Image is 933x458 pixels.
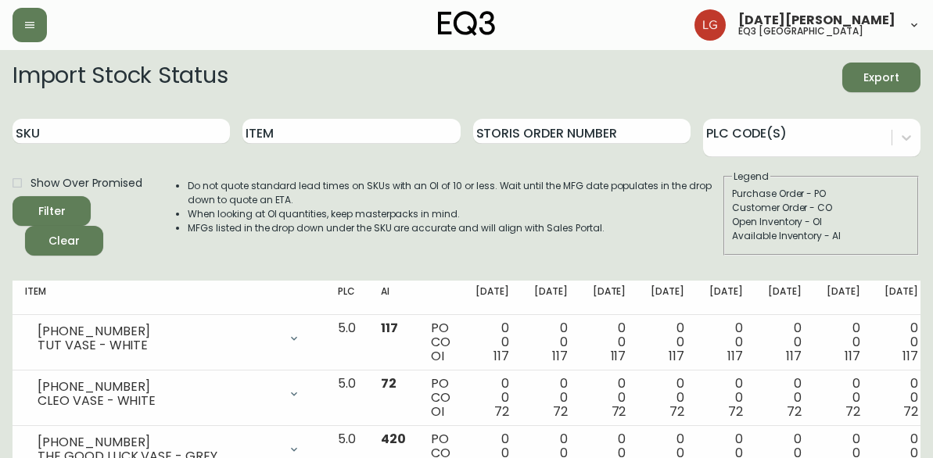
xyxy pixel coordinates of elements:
[38,435,278,449] div: [PHONE_NUMBER]
[872,281,931,315] th: [DATE]
[431,321,450,363] div: PO CO
[38,231,91,251] span: Clear
[534,377,568,419] div: 0 0
[475,377,509,419] div: 0 0
[697,281,755,315] th: [DATE]
[38,202,66,221] div: Filter
[381,319,398,337] span: 117
[669,347,684,365] span: 117
[325,315,368,370] td: 5.0
[580,281,639,315] th: [DATE]
[431,347,444,365] span: OI
[593,377,626,419] div: 0 0
[431,377,450,419] div: PO CO
[611,347,626,365] span: 117
[188,207,722,221] li: When looking at OI quantities, keep masterpacks in mind.
[25,226,103,256] button: Clear
[431,403,444,420] span: OI
[732,201,910,215] div: Customer Order - CO
[31,175,142,191] span: Show Over Promised
[768,321,802,363] div: 0 0
[25,321,313,356] div: [PHONE_NUMBER]TUT VASE - WHITE
[651,321,684,363] div: 0 0
[732,187,910,201] div: Purchase Order - PO
[845,403,860,420] span: 72
[842,63,920,92] button: Export
[732,170,770,184] legend: Legend
[381,374,397,392] span: 72
[738,14,895,27] span: [DATE][PERSON_NAME]
[612,403,626,420] span: 72
[638,281,697,315] th: [DATE]
[381,430,406,448] span: 420
[368,281,418,315] th: AI
[38,338,278,352] div: TUT VASE - WHITE
[188,221,722,235] li: MFGs listed in the drop down under the SKU are accurate and will align with Sales Portal.
[903,403,918,420] span: 72
[593,321,626,363] div: 0 0
[325,370,368,426] td: 5.0
[727,347,743,365] span: 117
[463,281,522,315] th: [DATE]
[325,281,368,315] th: PLC
[738,27,863,36] h5: eq3 [GEOGRAPHIC_DATA]
[902,347,918,365] span: 117
[709,321,743,363] div: 0 0
[786,347,802,365] span: 117
[438,11,496,36] img: logo
[553,403,568,420] span: 72
[787,403,802,420] span: 72
[475,321,509,363] div: 0 0
[651,377,684,419] div: 0 0
[855,68,908,88] span: Export
[13,63,228,92] h2: Import Stock Status
[768,377,802,419] div: 0 0
[732,229,910,243] div: Available Inventory - AI
[38,324,278,338] div: [PHONE_NUMBER]
[814,281,873,315] th: [DATE]
[885,377,918,419] div: 0 0
[827,321,860,363] div: 0 0
[732,215,910,229] div: Open Inventory - OI
[494,403,509,420] span: 72
[709,377,743,419] div: 0 0
[827,377,860,419] div: 0 0
[728,403,743,420] span: 72
[188,179,722,207] li: Do not quote standard lead times on SKUs with an OI of 10 or less. Wait until the MFG date popula...
[25,377,313,411] div: [PHONE_NUMBER]CLEO VASE - WHITE
[534,321,568,363] div: 0 0
[13,281,325,315] th: Item
[885,321,918,363] div: 0 0
[694,9,726,41] img: 2638f148bab13be18035375ceda1d187
[552,347,568,365] span: 117
[38,394,278,408] div: CLEO VASE - WHITE
[755,281,814,315] th: [DATE]
[38,380,278,394] div: [PHONE_NUMBER]
[493,347,509,365] span: 117
[845,347,860,365] span: 117
[522,281,580,315] th: [DATE]
[13,196,91,226] button: Filter
[669,403,684,420] span: 72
